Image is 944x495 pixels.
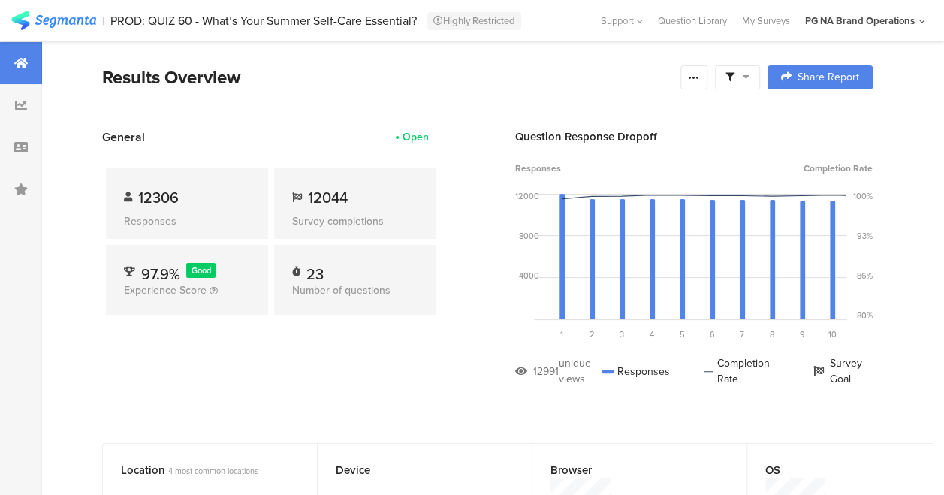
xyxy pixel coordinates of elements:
[11,11,96,30] img: segmanta logo
[533,364,559,379] div: 12991
[740,328,744,340] span: 7
[650,328,654,340] span: 4
[602,355,670,387] div: Responses
[765,462,918,478] div: OS
[805,14,915,28] div: PG NA Brand Operations
[427,12,521,30] div: Highly Restricted
[560,328,563,340] span: 1
[515,128,873,145] div: Question Response Dropoff
[800,328,805,340] span: 9
[828,328,837,340] span: 10
[515,190,539,202] div: 12000
[192,264,211,276] span: Good
[124,282,207,298] span: Experience Score
[704,355,780,387] div: Completion Rate
[857,270,873,282] div: 86%
[559,355,602,387] div: unique views
[292,213,418,229] div: Survey completions
[102,128,145,146] span: General
[813,355,873,387] div: Survey Goal
[620,328,624,340] span: 3
[138,186,179,209] span: 12306
[853,190,873,202] div: 100%
[515,161,561,175] span: Responses
[336,462,489,478] div: Device
[798,72,859,83] span: Share Report
[308,186,348,209] span: 12044
[804,161,873,175] span: Completion Rate
[306,263,324,278] div: 23
[734,14,798,28] a: My Surveys
[857,230,873,242] div: 93%
[121,462,274,478] div: Location
[857,309,873,321] div: 80%
[141,263,180,285] span: 97.9%
[680,328,685,340] span: 5
[601,9,643,32] div: Support
[650,14,734,28] a: Question Library
[292,282,391,298] span: Number of questions
[403,129,429,145] div: Open
[110,14,417,28] div: PROD: QUIZ 60 - What’s Your Summer Self-Care Essential?
[519,230,539,242] div: 8000
[710,328,715,340] span: 6
[590,328,595,340] span: 2
[102,12,104,29] div: |
[770,328,774,340] span: 8
[102,64,673,91] div: Results Overview
[168,465,258,477] span: 4 most common locations
[124,213,250,229] div: Responses
[550,462,704,478] div: Browser
[519,270,539,282] div: 4000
